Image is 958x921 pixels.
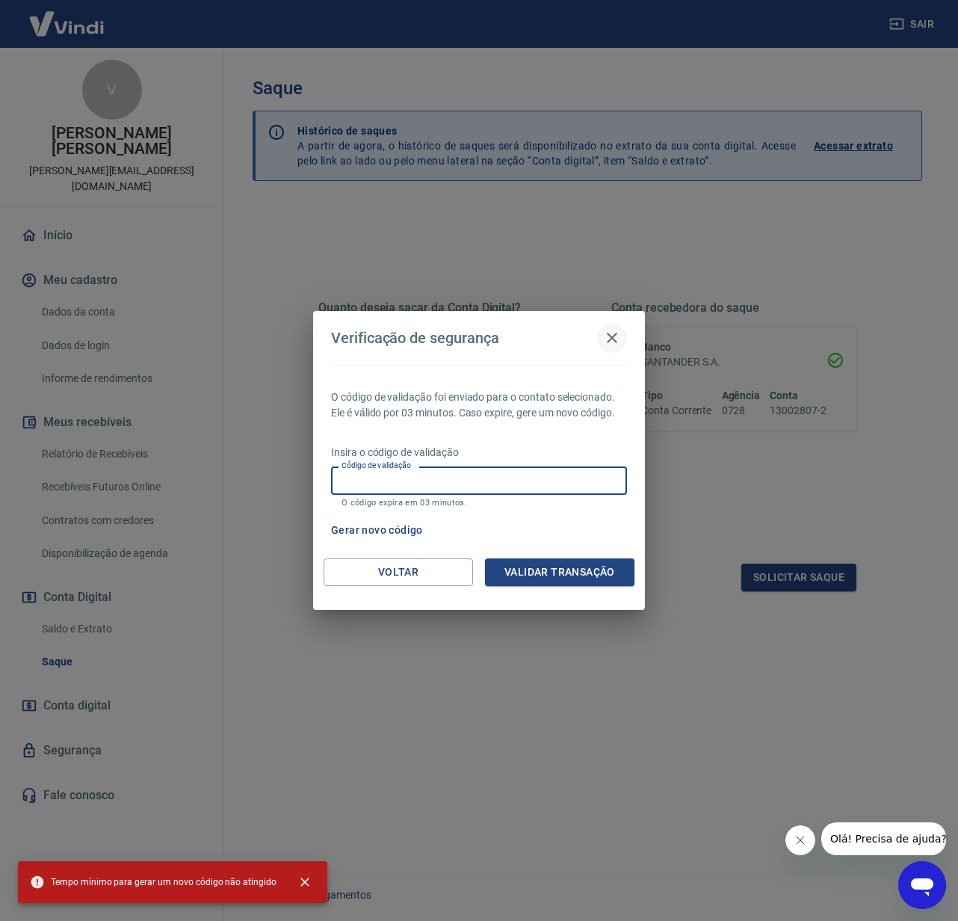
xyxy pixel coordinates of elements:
[821,822,946,855] iframe: Mensagem da empresa
[342,460,411,471] label: Código de validação
[331,329,499,347] h4: Verificação de segurança
[325,517,429,544] button: Gerar novo código
[331,389,627,421] p: O código de validação foi enviado para o contato selecionado. Ele é válido por 03 minutos. Caso e...
[898,861,946,909] iframe: Botão para abrir a janela de mensagens
[288,866,321,899] button: close
[342,498,616,508] p: O código expira em 03 minutos.
[324,558,473,586] button: Voltar
[331,445,627,460] p: Insira o código de validação
[9,10,126,22] span: Olá! Precisa de ajuda?
[785,825,815,855] iframe: Fechar mensagem
[485,558,634,586] button: Validar transação
[30,875,276,890] span: Tempo mínimo para gerar um novo código não atingido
